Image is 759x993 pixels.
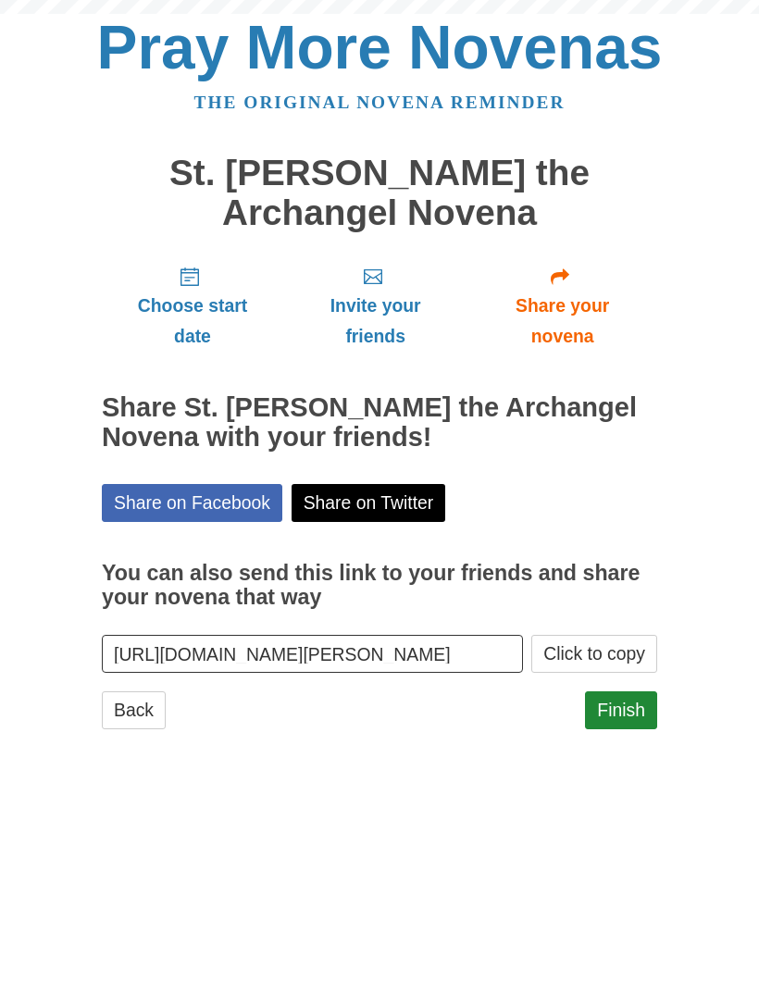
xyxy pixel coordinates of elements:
button: Click to copy [531,635,657,673]
span: Share your novena [486,291,639,352]
a: Share your novena [467,251,657,361]
a: The original novena reminder [194,93,566,112]
h2: Share St. [PERSON_NAME] the Archangel Novena with your friends! [102,393,657,453]
h3: You can also send this link to your friends and share your novena that way [102,562,657,609]
h1: St. [PERSON_NAME] the Archangel Novena [102,154,657,232]
a: Invite your friends [283,251,467,361]
a: Share on Twitter [292,484,446,522]
a: Finish [585,691,657,729]
a: Choose start date [102,251,283,361]
a: Share on Facebook [102,484,282,522]
span: Invite your friends [302,291,449,352]
a: Back [102,691,166,729]
span: Choose start date [120,291,265,352]
a: Pray More Novenas [97,13,663,81]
